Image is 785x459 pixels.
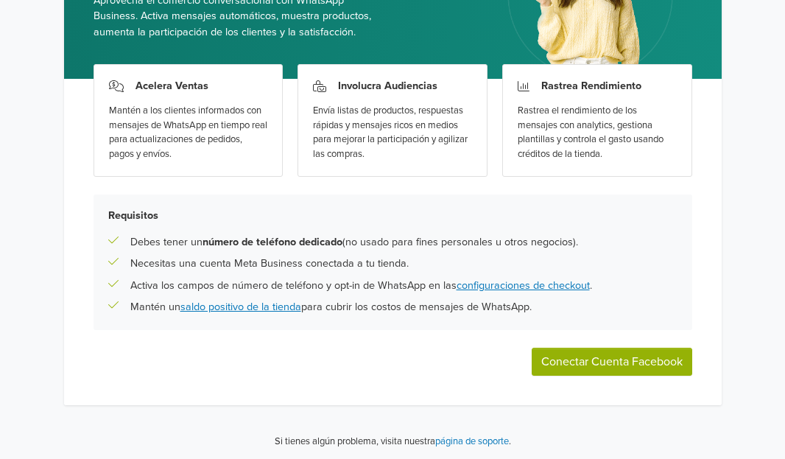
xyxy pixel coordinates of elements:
[108,209,677,222] h5: Requisitos
[135,80,208,92] h3: Acelera Ventas
[313,104,472,161] div: Envía listas de productos, respuestas rápidas y mensajes ricos en medios para mejorar la particip...
[457,279,590,292] a: configuraciones de checkout
[532,348,692,376] button: Conectar Cuenta Facebook
[275,435,511,449] p: Si tienes algún problema, visita nuestra .
[435,435,509,447] a: página de soporte
[338,80,437,92] h3: Involucra Audiencias
[541,80,641,92] h3: Rastrea Rendimiento
[180,301,301,313] a: saldo positivo de la tienda
[518,104,677,161] div: Rastrea el rendimiento de los mensajes con analytics, gestiona plantillas y controla el gasto usa...
[130,299,532,315] p: Mantén un para cubrir los costos de mensajes de WhatsApp.
[130,234,578,250] p: Debes tener un (no usado para fines personales u otros negocios).
[130,278,592,294] p: Activa los campos de número de teléfono y opt-in de WhatsApp en las .
[109,104,268,161] div: Mantén a los clientes informados con mensajes de WhatsApp en tiempo real para actualizaciones de ...
[203,236,342,248] b: número de teléfono dedicado
[130,256,409,272] p: Necesitas una cuenta Meta Business conectada a tu tienda.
